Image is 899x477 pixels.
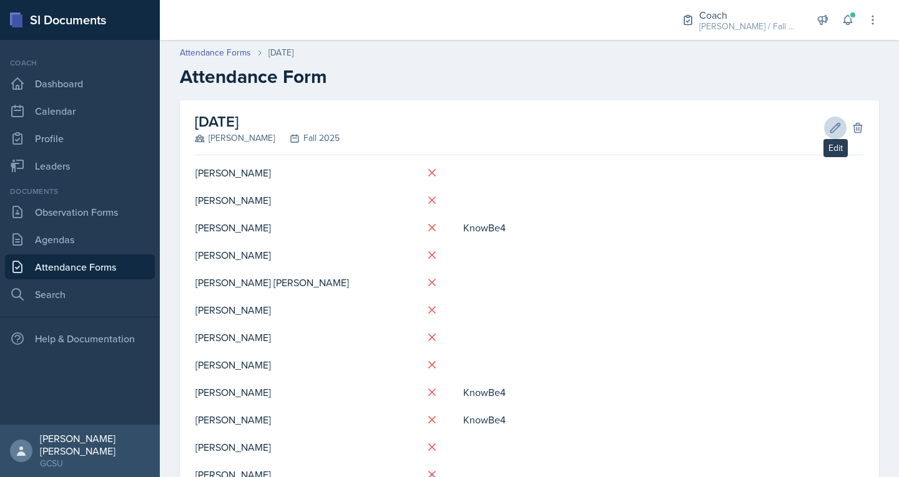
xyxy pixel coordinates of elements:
h2: [DATE] [195,110,340,133]
td: KnowBe4 [463,406,864,433]
td: [PERSON_NAME] [195,296,416,324]
td: [PERSON_NAME] [195,214,416,241]
a: Attendance Forms [5,254,155,279]
td: [PERSON_NAME] [195,159,416,186]
div: Coach [5,57,155,69]
button: Edit [824,117,847,139]
div: Help & Documentation [5,326,155,351]
div: [PERSON_NAME] [PERSON_NAME] [40,432,150,457]
div: [DATE] [268,46,293,59]
td: [PERSON_NAME] [195,324,416,351]
td: [PERSON_NAME] [195,433,416,461]
td: [PERSON_NAME] [195,186,416,214]
div: [PERSON_NAME] / Fall 2025 [699,20,799,33]
a: Calendar [5,99,155,123]
div: Documents [5,186,155,197]
h2: Attendance Form [180,65,879,88]
td: KnowBe4 [463,214,864,241]
a: Profile [5,126,155,151]
td: [PERSON_NAME] [195,406,416,433]
td: [PERSON_NAME] [195,351,416,378]
div: [PERSON_NAME] Fall 2025 [195,132,340,145]
td: [PERSON_NAME] [PERSON_NAME] [195,269,416,296]
a: Leaders [5,153,155,178]
div: Coach [699,7,799,22]
a: Observation Forms [5,200,155,224]
a: Search [5,282,155,307]
a: Dashboard [5,71,155,96]
div: GCSU [40,457,150,470]
td: [PERSON_NAME] [195,378,416,406]
a: Agendas [5,227,155,252]
td: [PERSON_NAME] [195,241,416,269]
td: KnowBe4 [463,378,864,406]
a: Attendance Forms [180,46,251,59]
